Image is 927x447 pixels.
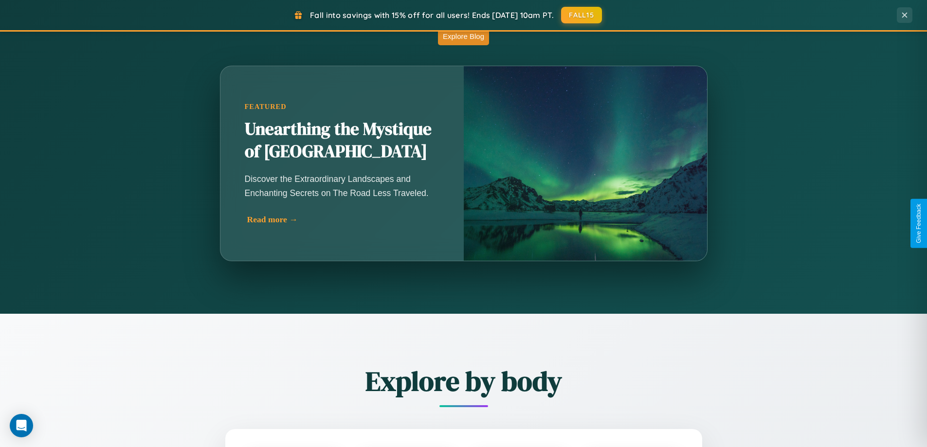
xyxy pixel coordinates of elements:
div: Give Feedback [915,204,922,243]
button: Explore Blog [438,27,489,45]
div: Featured [245,103,439,111]
h2: Explore by body [172,362,756,400]
button: FALL15 [561,7,602,23]
p: Discover the Extraordinary Landscapes and Enchanting Secrets on The Road Less Traveled. [245,172,439,199]
div: Read more → [247,215,442,225]
div: Open Intercom Messenger [10,414,33,437]
span: Fall into savings with 15% off for all users! Ends [DATE] 10am PT. [310,10,554,20]
h2: Unearthing the Mystique of [GEOGRAPHIC_DATA] [245,118,439,163]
